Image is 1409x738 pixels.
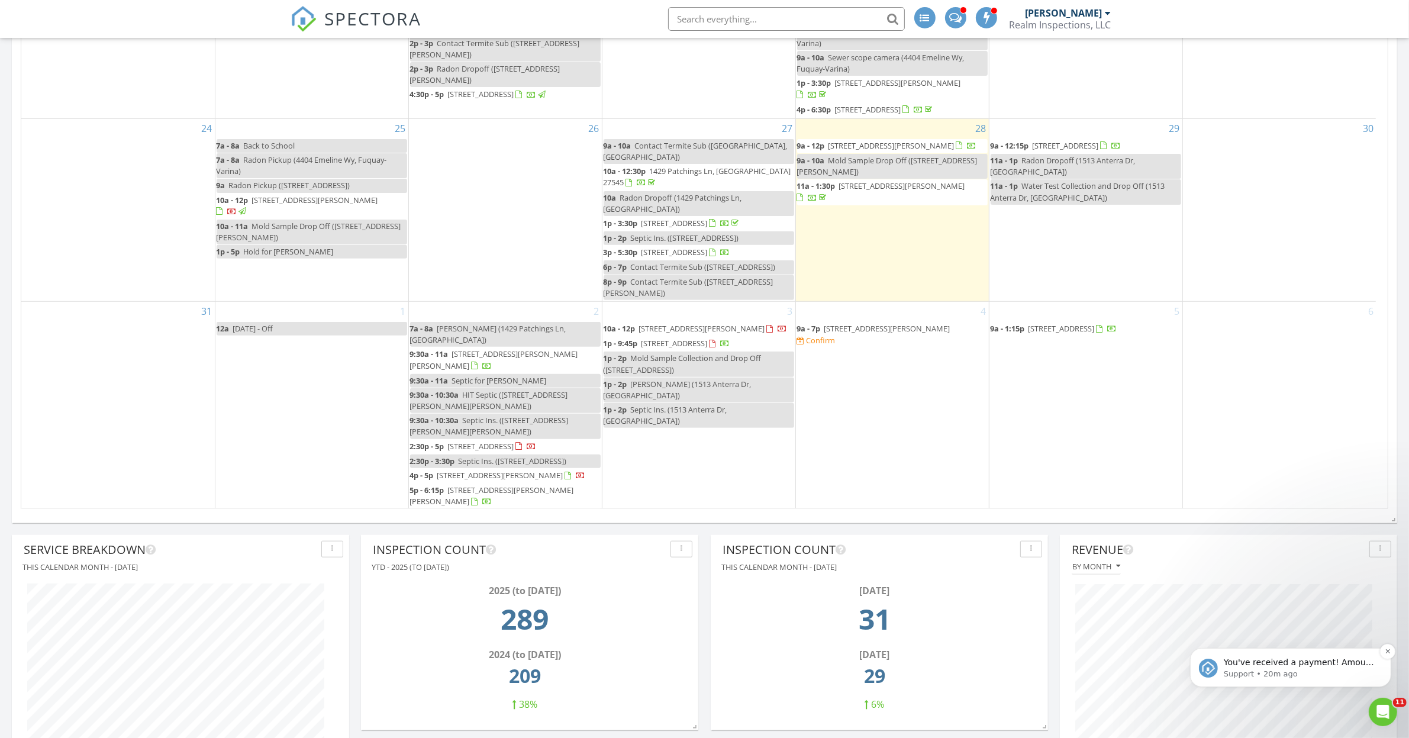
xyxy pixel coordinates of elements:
span: 9:30a - 11a [410,375,449,386]
a: 5p - 6:15p [STREET_ADDRESS][PERSON_NAME][PERSON_NAME] [410,484,601,509]
span: [PERSON_NAME] (1513 Anterra Dr, [GEOGRAPHIC_DATA]) [604,379,752,401]
td: Go to September 4, 2025 [795,302,989,511]
td: Go to September 3, 2025 [602,302,795,511]
span: Radon Dropoff (1429 Patchings Ln, [GEOGRAPHIC_DATA]) [604,192,742,214]
div: Revenue [1072,541,1365,559]
span: 11a - 1p [991,155,1018,166]
a: 2:30p - 5p [STREET_ADDRESS] [410,440,601,454]
button: By month [1072,559,1121,575]
span: 9a - 10a [604,140,631,151]
span: [STREET_ADDRESS] [1033,140,1099,151]
td: Go to August 31, 2025 [21,302,215,511]
a: 9a - 1:15p [STREET_ADDRESS] [991,323,1117,334]
td: 289 [376,598,673,647]
a: Go to September 3, 2025 [785,302,795,321]
a: Go to August 25, 2025 [393,119,408,138]
span: [STREET_ADDRESS][PERSON_NAME] [252,195,378,205]
span: [STREET_ADDRESS] [641,338,708,349]
span: [STREET_ADDRESS] [1028,323,1095,334]
span: 11 [1393,698,1407,707]
a: 10a - 12p [STREET_ADDRESS][PERSON_NAME] [217,194,407,219]
a: Go to August 31, 2025 [199,302,215,321]
div: Realm Inspections, LLC [1010,19,1111,31]
div: message notification from Support, 20m ago. You've received a payment! Amount $150.00 Fee $0.00 N... [18,75,219,114]
a: 11a - 1:30p [STREET_ADDRESS][PERSON_NAME] [797,181,965,202]
a: 9a - 7p [STREET_ADDRESS][PERSON_NAME] [797,323,950,334]
td: Go to August 27, 2025 [602,118,795,301]
a: 10a - 12p [STREET_ADDRESS][PERSON_NAME] [604,322,794,336]
span: 11a - 1p [991,181,1018,191]
td: Go to August 30, 2025 [1182,118,1376,301]
span: 10a - 12p [604,323,636,334]
span: Sewer scope camera (4404 Emeline Wy, Fuquay-Varina) [797,52,965,74]
span: Mold Sample Collection and Drop Off ([STREET_ADDRESS]) [604,353,762,375]
p: Message from Support, sent 20m ago [51,96,204,107]
td: Go to August 28, 2025 [795,118,989,301]
span: 8p - 9p [604,276,627,287]
span: [STREET_ADDRESS][PERSON_NAME] [828,140,955,151]
a: 1p - 9:45p [STREET_ADDRESS] [604,338,730,349]
span: 2p - 3p [410,38,434,49]
span: [STREET_ADDRESS] [835,104,901,115]
div: Inspection Count [723,541,1015,559]
span: 6% [872,698,885,711]
a: 9a - 12:15p [STREET_ADDRESS] [991,140,1121,151]
a: Go to September 6, 2025 [1366,302,1376,321]
span: 4:30p - 5p [410,89,444,99]
img: Profile image for Support [27,86,46,105]
input: Search everything... [668,7,905,31]
iframe: Intercom notifications message [1172,573,1409,706]
span: 7a - 8a [217,154,240,165]
span: [STREET_ADDRESS][PERSON_NAME] [437,470,563,481]
a: 10a - 12:30p 1429 Patchings Ln, [GEOGRAPHIC_DATA] 27545 [604,165,794,190]
span: Radon Pickup (4404 Emeline Wy, Fuquay-Varina) [217,154,387,176]
a: 10a - 12:30p 1429 Patchings Ln, [GEOGRAPHIC_DATA] 27545 [604,166,791,188]
span: 10a - 12p [217,195,249,205]
a: 10a - 12p [STREET_ADDRESS][PERSON_NAME] [217,195,378,217]
a: Go to August 29, 2025 [1167,119,1182,138]
div: Confirm [807,336,836,345]
a: 9a - 12:15p [STREET_ADDRESS] [991,139,1181,153]
a: Go to August 24, 2025 [199,119,215,138]
td: Go to August 29, 2025 [989,118,1182,301]
td: Go to August 26, 2025 [408,118,602,301]
p: You've received a payment! Amount $150.00 Fee $0.00 Net $150.00 Transaction # pi_3S1CDeK7snlDGpRF... [51,84,204,96]
span: 1429 Patchings Ln, [GEOGRAPHIC_DATA] 27545 [604,166,791,188]
span: [DATE] - Off [233,323,273,334]
a: 1p - 3:30p [STREET_ADDRESS] [604,217,794,231]
a: Go to August 27, 2025 [780,119,795,138]
span: Septic Ins. (1513 Anterra Dr, [GEOGRAPHIC_DATA]) [604,404,727,426]
span: 2p - 3p [410,63,434,74]
span: 1p - 3:30p [604,218,638,228]
a: 4:30p - 5p [STREET_ADDRESS] [410,89,548,99]
span: Contact Termite Sub ([STREET_ADDRESS]) [631,262,776,272]
a: 1p - 3:30p [STREET_ADDRESS] [604,218,741,228]
span: 9a - 1:15p [991,323,1025,334]
a: 9a - 12p [STREET_ADDRESS][PERSON_NAME] [797,139,988,153]
a: SPECTORA [291,16,422,41]
span: Water Test Collection and Drop Off (1513 Anterra Dr, [GEOGRAPHIC_DATA]) [991,181,1165,202]
td: Go to September 1, 2025 [215,302,408,511]
span: 4p - 5p [410,470,434,481]
span: Hold for [PERSON_NAME] [244,246,334,257]
a: 1p - 3:30p [STREET_ADDRESS][PERSON_NAME] [797,76,988,102]
a: Go to September 5, 2025 [1172,302,1182,321]
span: [STREET_ADDRESS][PERSON_NAME][PERSON_NAME] [410,349,578,370]
span: 12a [217,323,230,334]
span: 1p - 5p [217,246,240,257]
span: [STREET_ADDRESS][PERSON_NAME] [824,323,950,334]
iframe: Intercom live chat [1369,698,1397,726]
a: 4p - 6:30p [STREET_ADDRESS] [797,103,988,117]
a: 9a - 7p [STREET_ADDRESS][PERSON_NAME] Confirm [797,322,988,347]
div: 2025 (to [DATE]) [376,584,673,598]
span: 1p - 9:45p [604,338,638,349]
span: 38% [519,698,537,711]
span: Septic Ins. ([STREET_ADDRESS]) [631,233,739,243]
a: 3p - 5:30p [STREET_ADDRESS] [604,247,730,257]
span: 6p - 7p [604,262,627,272]
span: Radon Dropoff ([STREET_ADDRESS][PERSON_NAME]) [410,63,560,85]
a: 2:30p - 5p [STREET_ADDRESS] [410,441,537,452]
span: 7a - 8a [410,323,434,334]
div: By month [1072,562,1120,571]
a: 1p - 9:45p [STREET_ADDRESS] [604,337,794,351]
